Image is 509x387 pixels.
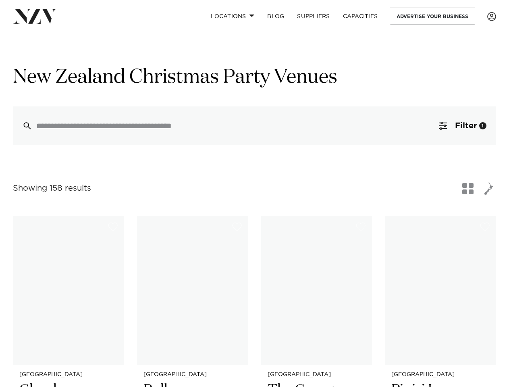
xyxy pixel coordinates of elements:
[337,8,384,25] a: Capacities
[261,8,291,25] a: BLOG
[479,122,486,129] div: 1
[390,8,475,25] a: Advertise your business
[143,372,242,378] small: [GEOGRAPHIC_DATA]
[13,182,91,195] div: Showing 158 results
[391,372,490,378] small: [GEOGRAPHIC_DATA]
[455,122,477,130] span: Filter
[204,8,261,25] a: Locations
[19,372,118,378] small: [GEOGRAPHIC_DATA]
[268,372,366,378] small: [GEOGRAPHIC_DATA]
[291,8,336,25] a: SUPPLIERS
[13,65,496,90] h1: New Zealand Christmas Party Venues
[429,106,496,145] button: Filter1
[13,9,57,23] img: nzv-logo.png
